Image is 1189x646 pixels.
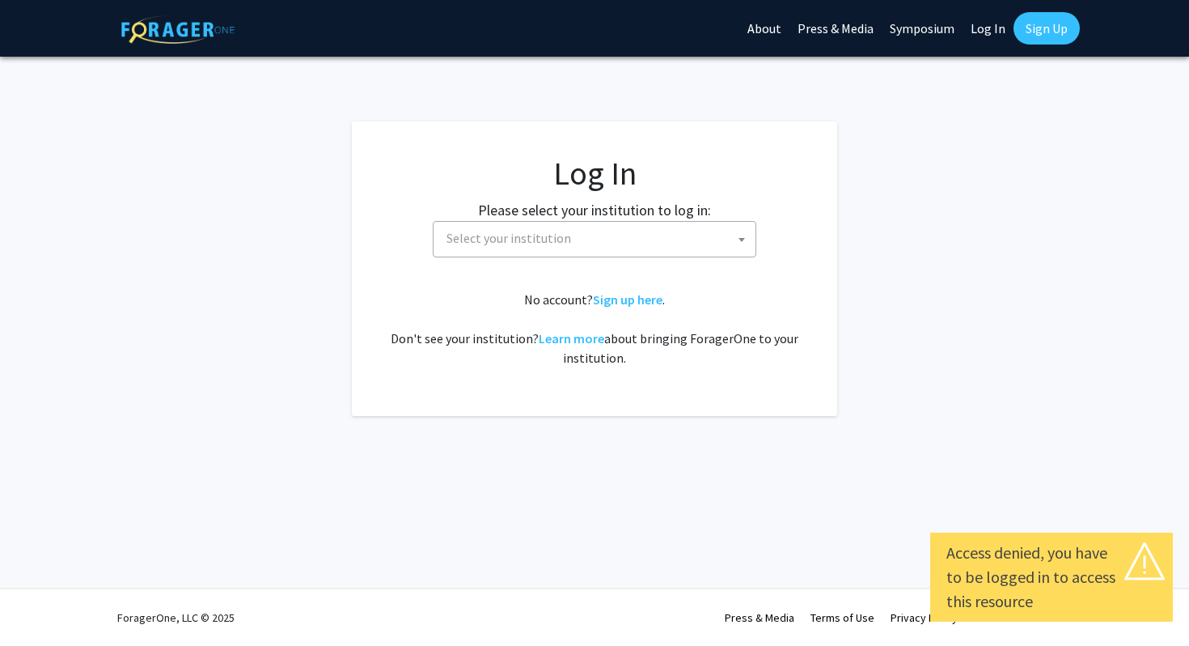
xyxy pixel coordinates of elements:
[725,610,794,625] a: Press & Media
[810,610,874,625] a: Terms of Use
[384,290,805,368] div: No account? . Don't see your institution? about bringing ForagerOne to your institution.
[1013,12,1080,45] a: Sign Up
[539,330,604,346] a: Learn more about bringing ForagerOne to your institution
[117,589,235,646] div: ForagerOne, LLC © 2025
[946,541,1157,614] div: Access denied, you have to be logged in to access this resource
[593,291,662,308] a: Sign up here
[433,221,756,257] span: Select your institution
[891,610,958,625] a: Privacy Policy
[446,230,571,246] span: Select your institution
[384,154,805,193] h1: Log In
[121,15,235,44] img: ForagerOne Logo
[478,199,711,221] label: Please select your institution to log in:
[440,222,755,255] span: Select your institution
